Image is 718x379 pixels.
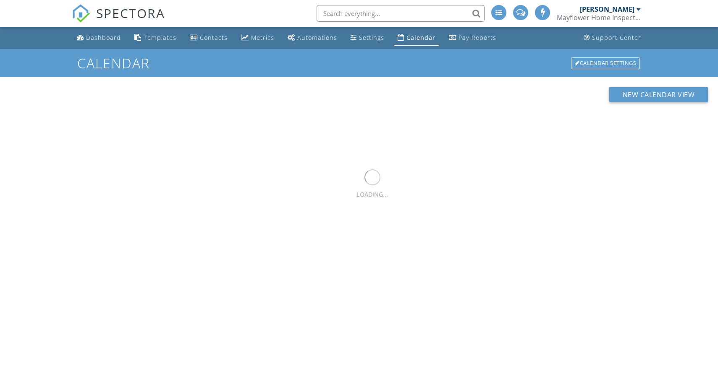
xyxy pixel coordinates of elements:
button: New Calendar View [609,87,708,102]
div: Metrics [251,34,274,42]
div: Calendar Settings [571,57,640,69]
a: Support Center [580,30,645,46]
span: SPECTORA [96,4,165,22]
div: LOADING... [356,190,388,199]
a: Automations (Advanced) [284,30,341,46]
img: The Best Home Inspection Software - Spectora [72,4,90,23]
input: Search everything... [317,5,485,22]
div: Settings [359,34,384,42]
div: Mayflower Home Inspection [557,13,641,22]
a: Metrics [238,30,278,46]
div: Contacts [200,34,228,42]
div: Calendar [406,34,435,42]
div: Support Center [592,34,641,42]
a: SPECTORA [72,11,165,29]
a: Pay Reports [445,30,500,46]
a: Templates [131,30,180,46]
a: Calendar [394,30,439,46]
a: Calendar Settings [570,57,641,70]
h1: Calendar [77,56,641,70]
div: Pay Reports [459,34,496,42]
div: Templates [144,34,176,42]
a: Settings [347,30,388,46]
div: [PERSON_NAME] [580,5,634,13]
a: Contacts [186,30,231,46]
div: Dashboard [86,34,121,42]
a: Dashboard [73,30,124,46]
div: Automations [297,34,337,42]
